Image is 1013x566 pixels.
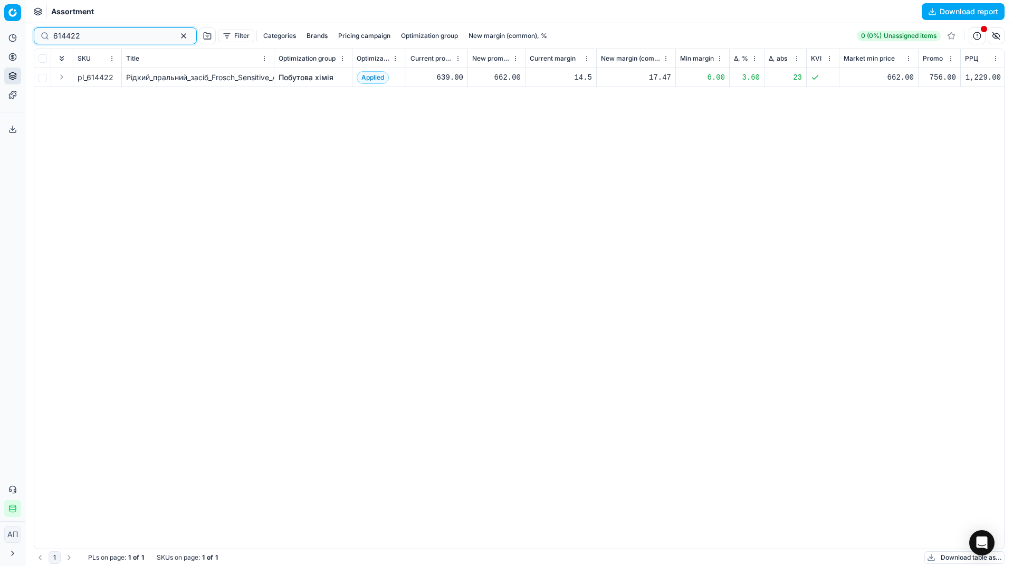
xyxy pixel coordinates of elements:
[141,553,144,562] strong: 1
[78,72,113,83] span: pl_614422
[924,551,1005,564] button: Download table as...
[680,72,725,83] div: 6.00
[279,72,333,83] a: Побутова хімія
[397,30,462,42] button: Optimization group
[464,30,551,42] button: New margin (common), %
[215,553,218,562] strong: 1
[969,530,995,555] div: Open Intercom Messenger
[923,72,956,83] div: 756.00
[965,54,978,63] span: РРЦ
[357,71,389,84] span: Applied
[857,31,941,41] a: 0 (0%)Unassigned items
[55,71,68,83] button: Expand
[472,54,510,63] span: New promo price
[34,551,75,564] nav: pagination
[126,54,139,63] span: Title
[844,72,914,83] div: 662.00
[51,6,94,17] span: Assortment
[811,54,821,63] span: KVI
[923,54,943,63] span: Promo
[55,52,68,65] button: Expand all
[259,30,300,42] button: Categories
[218,30,254,42] button: Filter
[680,54,714,63] span: Min margin
[357,54,390,63] span: Optimization status
[472,72,521,83] div: 662.00
[157,553,200,562] span: SKUs on page :
[78,54,91,63] span: SKU
[63,551,75,564] button: Go to next page
[202,553,205,562] strong: 1
[601,72,671,83] div: 17.47
[734,54,748,63] span: Δ, %
[126,72,270,83] div: Рідкий_пральний_засіб_Frosch_Sensitive_Алое_Вера_5_л
[51,6,94,17] nav: breadcrumb
[530,72,592,83] div: 14.5
[5,526,21,542] span: АП
[302,30,332,42] button: Brands
[279,54,336,63] span: Optimization group
[965,72,1001,83] div: 1,229.00
[88,553,126,562] span: PLs on page :
[49,551,61,564] button: 1
[128,553,131,562] strong: 1
[34,551,46,564] button: Go to previous page
[207,553,213,562] strong: of
[530,54,576,63] span: Current margin
[410,54,453,63] span: Current promo price
[884,32,936,40] span: Unassigned items
[922,3,1005,20] button: Download report
[734,72,760,83] div: 3.60
[769,54,787,63] span: Δ, abs
[334,30,395,42] button: Pricing campaign
[601,54,661,63] span: New margin (common), %
[769,72,802,83] div: 23
[844,54,895,63] span: Market min price
[4,526,21,543] button: АП
[410,72,463,83] div: 639.00
[53,31,169,41] input: Search by SKU or title
[133,553,139,562] strong: of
